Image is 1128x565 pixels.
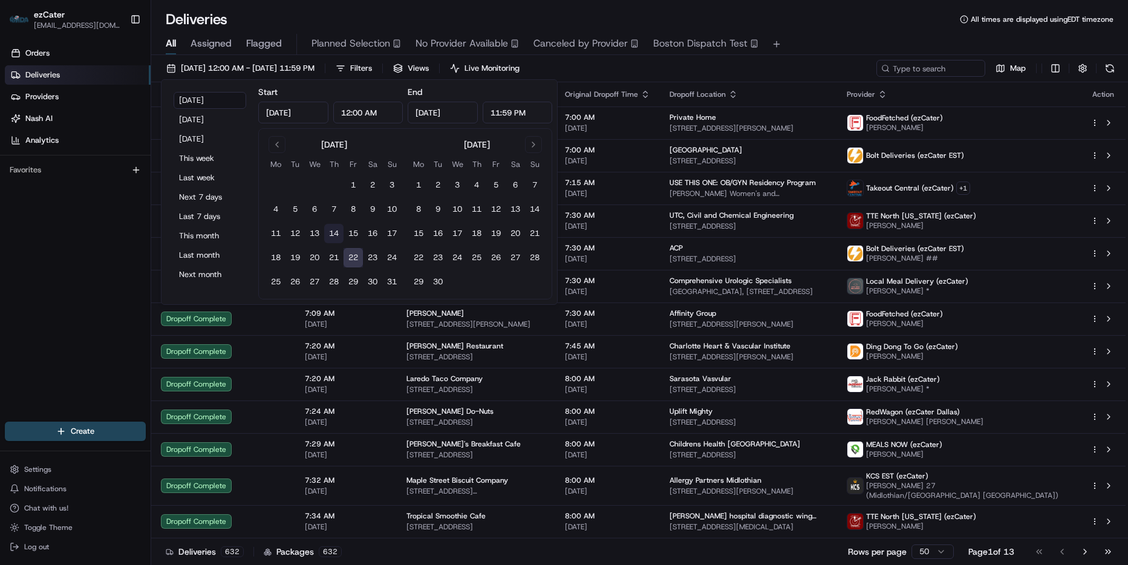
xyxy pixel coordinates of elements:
span: Jack Rabbit (ezCater) [866,374,940,384]
button: [DATE] [174,111,246,128]
div: [DATE] [464,139,490,151]
button: 7 [324,200,344,219]
span: [STREET_ADDRESS][PERSON_NAME] [406,319,546,329]
span: 7:00 AM [565,145,650,155]
img: kcs-delivery.png [847,478,863,494]
button: Filters [330,60,377,77]
div: Start new chat [41,116,198,128]
img: time_to_eat_nevada_logo [847,409,863,425]
img: lmd_logo.png [847,278,863,294]
span: Toggle Theme [24,523,73,532]
span: [STREET_ADDRESS][PERSON_NAME] [670,123,828,133]
p: Rows per page [848,546,907,558]
button: Next 7 days [174,189,246,206]
span: [STREET_ADDRESS] [406,385,546,394]
span: Assigned [191,36,232,51]
label: End [408,87,422,97]
th: Friday [486,158,506,171]
span: 7:34 AM [305,511,387,521]
button: 16 [363,224,382,243]
span: [DATE] [565,123,650,133]
button: 12 [486,200,506,219]
button: This week [174,150,246,167]
button: 13 [305,224,324,243]
button: 26 [285,272,305,292]
button: 3 [448,175,467,195]
span: [DATE] [565,254,650,264]
span: FoodFetched (ezCater) [866,309,943,319]
span: [STREET_ADDRESS] [670,156,828,166]
button: 1 [344,175,363,195]
span: Childrens Health [GEOGRAPHIC_DATA] [670,439,800,449]
button: [DATE] [174,92,246,109]
input: Date [258,102,328,123]
button: 9 [428,200,448,219]
span: [PERSON_NAME] Do-Nuts [406,407,494,416]
a: Deliveries [5,65,151,85]
span: [STREET_ADDRESS] [670,417,828,427]
button: 29 [344,272,363,292]
span: [DATE] [305,417,387,427]
span: [STREET_ADDRESS][PERSON_NAME] [670,352,828,362]
img: 1736555255976-a54dd68f-1ca7-489b-9aae-adbdc363a1c4 [12,116,34,137]
th: Monday [409,158,428,171]
span: Views [408,63,429,74]
span: Boston Dispatch Test [653,36,748,51]
span: RedWagon (ezCater Dallas) [866,407,960,417]
span: [PERSON_NAME]'s Breakfast Cafe [406,439,521,449]
span: 7:32 AM [305,475,387,485]
span: Local Meal Delivery (ezCater) [866,276,968,286]
span: [GEOGRAPHIC_DATA], [STREET_ADDRESS] [670,287,828,296]
span: [DATE] [305,385,387,394]
span: 8:00 AM [565,511,650,521]
span: [DATE] [565,385,650,394]
button: Last week [174,169,246,186]
button: 2 [428,175,448,195]
img: bolt_logo.png [847,148,863,163]
span: [STREET_ADDRESS][MEDICAL_DATA] [670,522,828,532]
span: Tropical Smoothie Cafe [406,511,486,521]
span: ACP [670,243,683,253]
button: 18 [467,224,486,243]
button: 23 [363,248,382,267]
span: 7:20 AM [305,374,387,384]
button: 15 [409,224,428,243]
span: [GEOGRAPHIC_DATA] [670,145,742,155]
button: Last 7 days [174,208,246,225]
button: 11 [266,224,285,243]
input: Date [408,102,478,123]
img: FoodFetched.jpg [847,115,863,131]
img: tte_north_alabama.png [847,514,863,529]
span: API Documentation [114,175,194,188]
span: Live Monitoring [465,63,520,74]
span: Map [1010,63,1026,74]
button: 28 [324,272,344,292]
span: [PERSON_NAME] [406,309,464,318]
span: [PERSON_NAME] hospital diagnostic wing ([MEDICAL_DATA] center) [670,511,828,521]
span: [STREET_ADDRESS][PERSON_NAME] [670,319,828,329]
a: Providers [5,87,151,106]
span: Ding Dong To Go (ezCater) [866,342,958,351]
span: [PERSON_NAME] Women's and [GEOGRAPHIC_DATA], [STREET_ADDRESS] [670,189,828,198]
div: 💻 [102,177,112,186]
button: 7 [525,175,544,195]
input: Time [483,102,553,123]
button: 16 [428,224,448,243]
a: Analytics [5,131,151,150]
span: FoodFetched (ezCater) [866,113,943,123]
button: 19 [486,224,506,243]
span: [DATE] [565,319,650,329]
button: 14 [324,224,344,243]
th: Thursday [324,158,344,171]
span: Original Dropoff Time [565,90,638,99]
button: 27 [305,272,324,292]
span: [PERSON_NAME] 27 (Midlothian/[GEOGRAPHIC_DATA] [GEOGRAPHIC_DATA]) [866,481,1071,500]
span: [DATE] [565,522,650,532]
button: 21 [525,224,544,243]
button: 18 [266,248,285,267]
img: tte_north_alabama.png [847,213,863,229]
button: Toggle Theme [5,519,146,536]
span: Chat with us! [24,503,68,513]
button: 19 [285,248,305,267]
span: [DATE] [305,352,387,362]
